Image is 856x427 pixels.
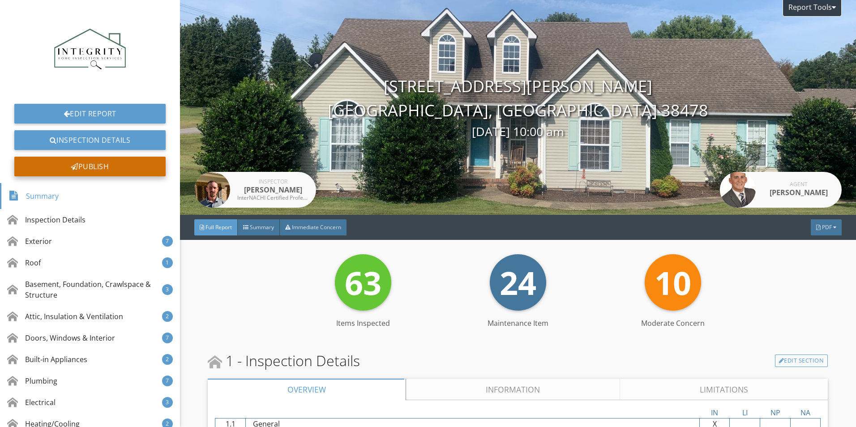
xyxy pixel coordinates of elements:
span: 24 [500,260,536,304]
span: 63 [345,260,381,304]
div: Built-in Appliances [7,354,87,365]
img: picture.jpg [194,172,230,208]
div: Basement, Foundation, Crawlspace & Structure [7,279,162,300]
a: Inspector [PERSON_NAME] InterNACHI Certified Professional Inspector, NRPP Certified Radon Measure... [194,172,316,208]
div: Agent [763,182,835,187]
div: 2 [162,354,173,365]
img: Logo__green.png [47,7,133,93]
div: [PERSON_NAME] [763,187,835,198]
span: IN [711,408,718,418]
div: Doors, Windows & Interior [7,333,115,343]
span: Summary [250,223,274,231]
div: 3 [162,397,173,408]
div: Exterior [7,236,52,247]
a: Edit Section [775,354,828,367]
span: NP [770,408,780,418]
a: Edit Report [14,104,166,124]
div: Inspector [237,179,309,184]
span: Full Report [205,223,232,231]
div: 3 [162,284,173,295]
div: Publish [14,157,166,176]
div: Plumbing [7,376,57,386]
div: Moderate Concern [595,318,750,329]
div: [DATE] 10:00 am [180,123,856,141]
div: InterNACHI Certified Professional Inspector, NRPP Certified Radon Measurement Professional w/ Ana... [237,195,309,201]
span: LI [742,408,748,418]
div: 1 [162,257,173,268]
a: Information [406,379,620,400]
span: Immediate Concern [292,223,341,231]
span: 10 [655,260,691,304]
div: [STREET_ADDRESS][PERSON_NAME] [GEOGRAPHIC_DATA], [GEOGRAPHIC_DATA] 38478 [180,74,856,141]
span: NA [800,408,810,418]
div: Summary [9,188,59,204]
div: Inspection Details [7,214,86,225]
span: 1 - Inspection Details [208,350,360,371]
span: PDF [822,223,832,231]
div: 7 [162,376,173,386]
div: 2 [162,311,173,322]
div: Attic, Insulation & Ventilation [7,311,123,322]
div: Maintenance Item [441,318,595,329]
a: Limitations [620,379,828,400]
div: [PERSON_NAME] [237,184,309,195]
div: Items Inspected [286,318,441,329]
div: 7 [162,236,173,247]
div: Roof [7,257,41,268]
div: 7 [162,333,173,343]
img: tooo.jpg [720,172,756,208]
div: Electrical [7,397,56,408]
a: Inspection Details [14,130,166,150]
